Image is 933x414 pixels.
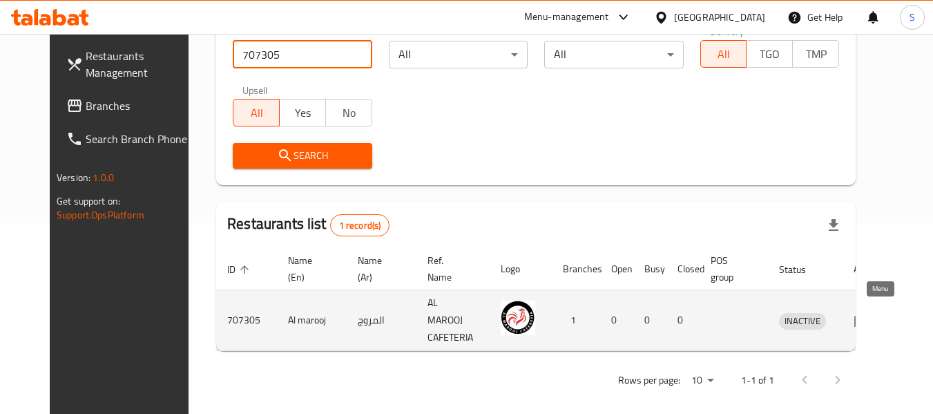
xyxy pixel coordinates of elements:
th: Open [600,248,633,290]
span: No [331,103,367,123]
span: Get support on: [57,192,120,210]
p: Rows per page: [618,372,680,389]
div: All [389,41,528,68]
div: Menu-management [524,9,609,26]
span: S [910,10,915,25]
td: 1 [552,290,600,351]
button: No [325,99,372,126]
td: 707305 [216,290,277,351]
a: Search Branch Phone [55,122,206,156]
label: Upsell [242,85,268,95]
span: TGO [752,44,787,64]
p: 1-1 of 1 [741,372,774,389]
div: Rows per page: [686,370,719,391]
img: Al marooj [501,301,535,335]
span: Restaurants Management [86,48,195,81]
span: 1.0.0 [93,169,114,187]
a: Support.OpsPlatform [57,206,144,224]
span: Search [244,147,360,164]
div: All [544,41,683,68]
td: 0 [666,290,700,351]
label: Delivery [710,26,744,36]
span: Branches [86,97,195,114]
span: 1 record(s) [331,219,389,232]
div: Export file [817,209,850,242]
a: Restaurants Management [55,39,206,89]
input: Search for restaurant name or ID.. [233,41,372,68]
span: TMP [798,44,834,64]
td: 0 [633,290,666,351]
span: All [239,103,274,123]
a: Branches [55,89,206,122]
div: Total records count [330,214,390,236]
h2: Restaurants list [227,214,389,236]
button: TGO [746,40,793,68]
span: Status [779,261,824,278]
th: Closed [666,248,700,290]
span: Name (En) [288,252,330,285]
th: Branches [552,248,600,290]
span: Yes [285,103,320,123]
span: Name (Ar) [358,252,400,285]
button: Search [233,143,372,169]
span: Search Branch Phone [86,131,195,147]
span: INACTIVE [779,313,826,329]
span: POS group [711,252,751,285]
button: All [700,40,747,68]
button: TMP [792,40,839,68]
span: ID [227,261,253,278]
button: Yes [279,99,326,126]
th: Busy [633,248,666,290]
span: All [706,44,742,64]
div: [GEOGRAPHIC_DATA] [674,10,765,25]
td: 0 [600,290,633,351]
th: Logo [490,248,552,290]
table: enhanced table [216,248,890,351]
td: Al marooj [277,290,347,351]
button: All [233,99,280,126]
td: AL MAROOJ CAFETERIA [416,290,490,351]
span: Ref. Name [427,252,473,285]
td: المروج [347,290,416,351]
th: Action [843,248,890,290]
span: Version: [57,169,90,187]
